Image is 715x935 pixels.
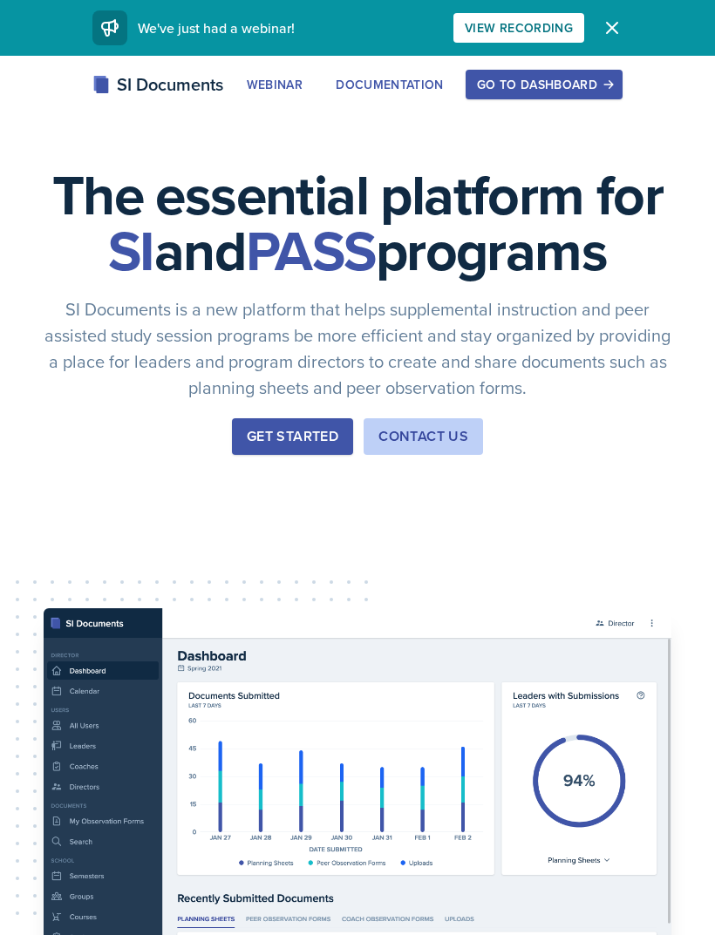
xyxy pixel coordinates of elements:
div: Get Started [247,426,338,447]
button: View Recording [453,13,584,43]
div: View Recording [465,21,573,35]
div: Webinar [247,78,303,91]
div: Contact Us [378,426,468,447]
button: Contact Us [364,418,483,455]
button: Webinar [235,70,314,99]
div: Go to Dashboard [477,78,611,91]
span: We've just had a webinar! [138,18,295,37]
button: Get Started [232,418,353,455]
div: Documentation [336,78,444,91]
button: Documentation [324,70,455,99]
button: Go to Dashboard [466,70,623,99]
div: SI Documents [92,71,223,98]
